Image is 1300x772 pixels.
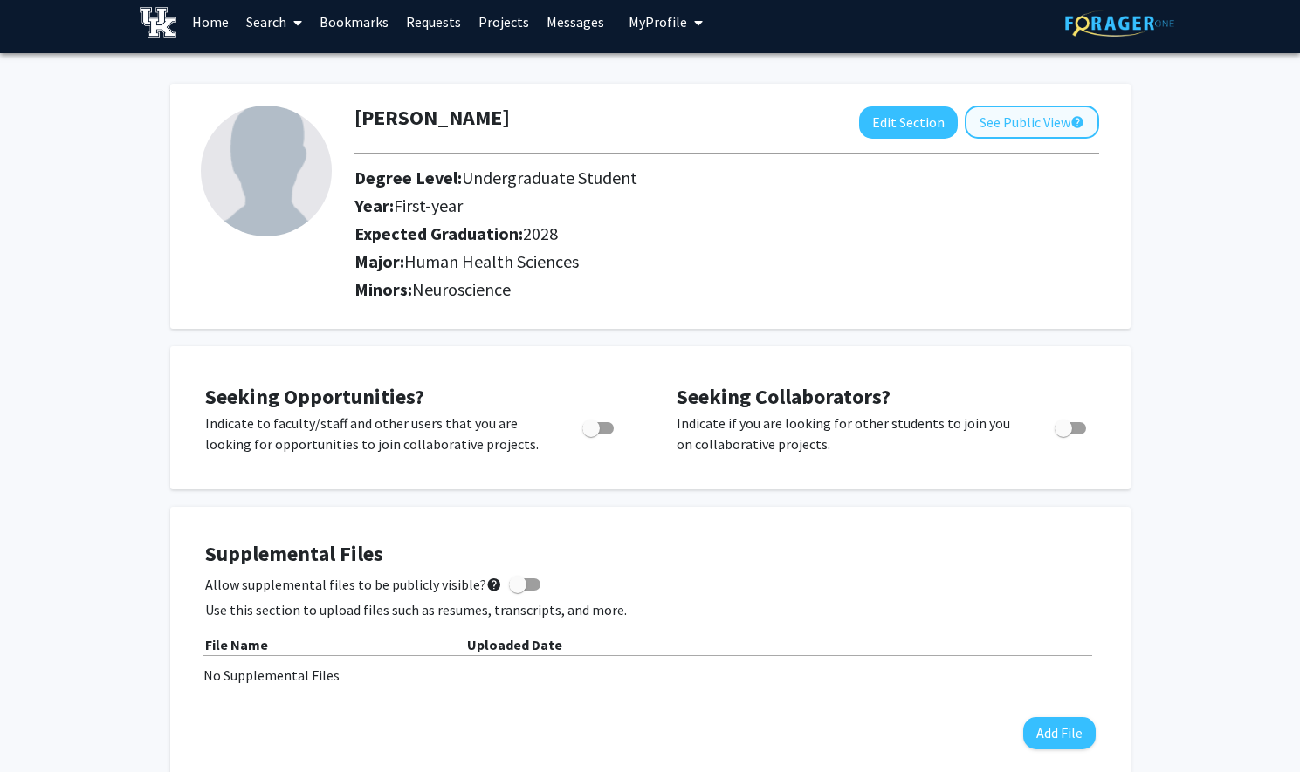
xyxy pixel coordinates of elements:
button: See Public View [965,106,1099,139]
h2: Expected Graduation: [354,223,1001,244]
b: Uploaded Date [467,636,562,653]
span: Undergraduate Student [462,167,637,188]
img: Profile Picture [201,106,332,236]
h1: [PERSON_NAME] [354,106,510,131]
span: Allow supplemental files to be publicly visible? [205,574,502,595]
div: No Supplemental Files [203,665,1097,686]
span: 2028 [523,222,558,244]
mat-icon: help [1070,112,1084,133]
p: Indicate if you are looking for other students to join you on collaborative projects. [677,413,1021,454]
div: Toggle [575,413,623,439]
h2: Degree Level: [354,167,1001,188]
iframe: Chat [13,693,74,759]
span: Human Health Sciences [404,250,579,272]
h4: Supplemental Files [205,542,1096,567]
h2: Minors: [354,279,1099,300]
span: My Profile [629,13,687,31]
button: Edit Section [859,106,958,139]
h2: Year: [354,195,1001,216]
span: Seeking Collaborators? [677,383,891,410]
mat-icon: help [486,574,502,595]
span: Neuroscience [412,278,511,300]
span: First-year [394,195,463,216]
div: Toggle [1048,413,1096,439]
img: University of Kentucky Logo [140,7,177,38]
h2: Major: [354,251,1099,272]
span: Seeking Opportunities? [205,383,424,410]
button: Add File [1023,717,1096,749]
p: Indicate to faculty/staff and other users that you are looking for opportunities to join collabor... [205,413,549,454]
img: ForagerOne Logo [1065,10,1174,37]
b: File Name [205,636,268,653]
p: Use this section to upload files such as resumes, transcripts, and more. [205,599,1096,620]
